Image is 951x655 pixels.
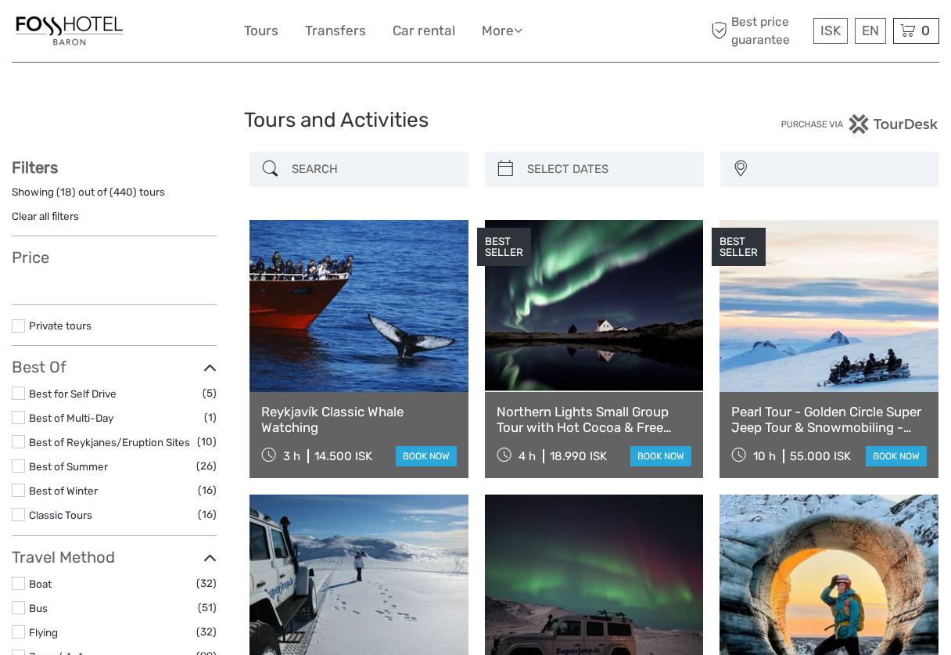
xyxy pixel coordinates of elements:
[314,449,372,463] div: 14.500 ISK
[113,185,133,200] label: 440
[396,446,457,466] a: book now
[866,446,927,466] a: book now
[12,248,217,267] h3: Price
[244,20,278,42] a: Tours
[29,484,98,497] a: Best of Winter
[12,158,58,177] strong: Filters
[197,433,217,451] span: (10)
[919,23,932,38] span: 0
[790,449,851,463] div: 55.000 ISK
[29,319,92,332] a: Private tours
[482,20,522,42] a: More
[244,108,708,133] h1: Tours and Activities
[29,602,48,614] a: Bus
[731,404,927,436] a: Pearl Tour - Golden Circle Super Jeep Tour & Snowmobiling - from [GEOGRAPHIC_DATA]
[12,210,79,222] a: Clear all filters
[261,404,457,436] a: Reykjavík Classic Whale Watching
[204,408,217,426] span: (1)
[497,404,692,436] a: Northern Lights Small Group Tour with Hot Cocoa & Free Photos
[712,228,766,267] div: BEST SELLER
[203,384,217,402] span: (5)
[753,449,776,463] span: 10 h
[29,387,117,400] a: Best for Self Drive
[285,156,461,183] input: SEARCH
[630,446,691,466] a: book now
[12,548,217,567] h3: Travel Method
[29,509,92,521] a: Classic Tours
[12,185,217,209] div: Showing ( ) out of ( ) tours
[477,228,531,267] div: BEST SELLER
[708,13,810,48] span: Best price guarantee
[393,20,455,42] a: Car rental
[29,578,52,590] a: Boat
[198,599,217,617] span: (51)
[60,185,72,200] label: 18
[196,457,217,475] span: (26)
[550,449,607,463] div: 18.990 ISK
[29,460,108,473] a: Best of Summer
[820,23,841,38] span: ISK
[196,623,217,641] span: (32)
[198,506,217,524] span: (16)
[196,574,217,592] span: (32)
[283,449,300,463] span: 3 h
[519,449,536,463] span: 4 h
[12,12,127,50] img: 1355-f22f4eb0-fb05-4a92-9bea-b034c25151e6_logo_small.jpg
[12,358,217,376] h3: Best Of
[198,481,217,499] span: (16)
[305,20,366,42] a: Transfers
[855,18,886,44] div: EN
[29,412,113,424] a: Best of Multi-Day
[781,114,939,134] img: PurchaseViaTourDesk.png
[521,156,696,183] input: SELECT DATES
[29,436,190,448] a: Best of Reykjanes/Eruption Sites
[29,626,58,639] a: Flying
